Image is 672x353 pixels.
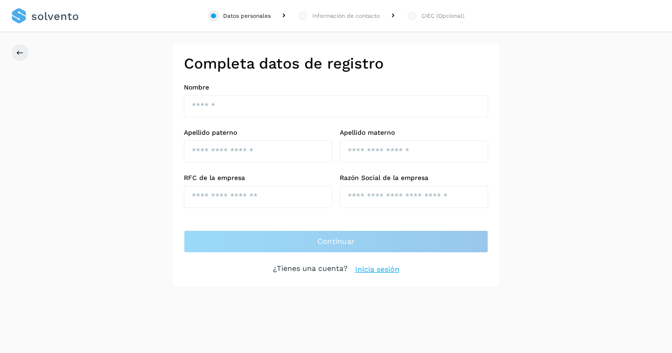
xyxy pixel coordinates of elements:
[317,236,355,247] span: Continuar
[421,12,464,20] div: CIEC (Opcional)
[340,174,488,182] label: Razón Social de la empresa
[184,230,488,253] button: Continuar
[312,12,380,20] div: Información de contacto
[223,12,271,20] div: Datos personales
[184,129,332,137] label: Apellido paterno
[273,264,348,275] p: ¿Tienes una cuenta?
[184,174,332,182] label: RFC de la empresa
[340,129,488,137] label: Apellido materno
[184,55,488,72] h2: Completa datos de registro
[355,264,399,275] a: Inicia sesión
[184,83,488,91] label: Nombre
